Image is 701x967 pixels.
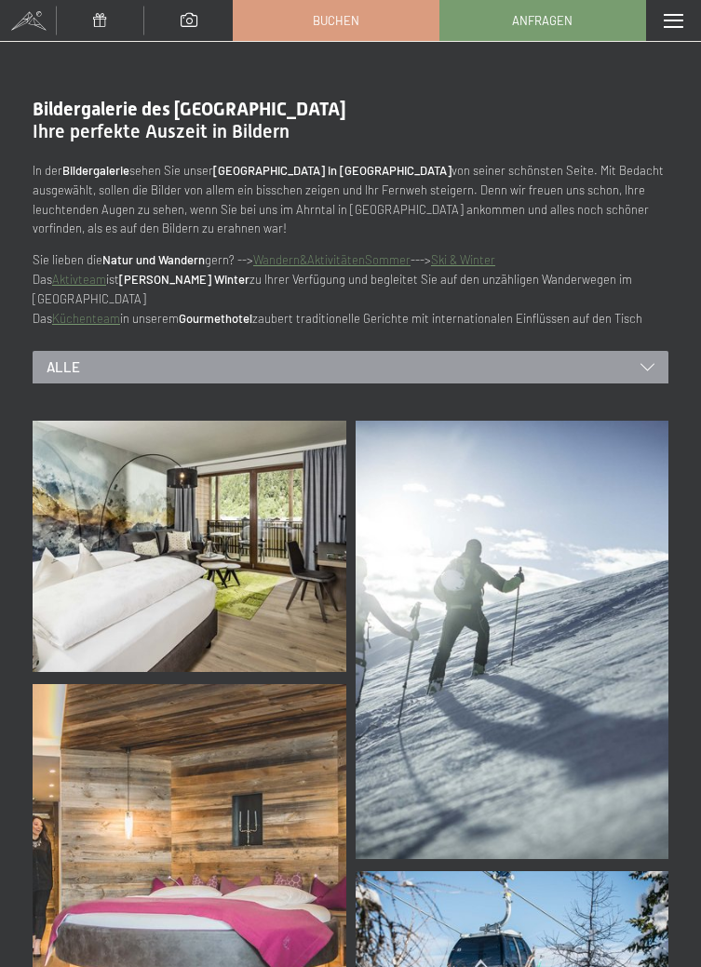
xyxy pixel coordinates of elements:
[33,120,290,142] span: Ihre perfekte Auszeit in Bildern
[512,12,573,29] span: Anfragen
[119,272,249,287] strong: [PERSON_NAME] Winter
[52,272,106,287] a: Aktivteam
[213,163,452,178] strong: [GEOGRAPHIC_DATA] in [GEOGRAPHIC_DATA]
[356,421,669,859] img: Bildergalerie
[253,252,411,267] a: Wandern&AktivitätenSommer
[33,421,346,671] img: Bildergalerie
[179,311,252,326] strong: Gourmethotel
[62,163,129,178] strong: Bildergalerie
[33,250,668,328] p: Sie lieben die gern? --> ---> Das ist zu Ihrer Verfügung und begleitet Sie auf den unzähligen Wan...
[52,311,120,326] a: Küchenteam
[33,161,668,238] p: In der sehen Sie unser von seiner schönsten Seite. Mit Bedacht ausgewählt, sollen die Bilder von ...
[234,1,438,40] a: Buchen
[431,252,495,267] a: Ski & Winter
[102,252,205,267] strong: Natur und Wandern
[440,1,645,40] a: Anfragen
[33,98,346,120] span: Bildergalerie des [GEOGRAPHIC_DATA]
[47,357,80,377] span: Alle
[313,12,359,29] span: Buchen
